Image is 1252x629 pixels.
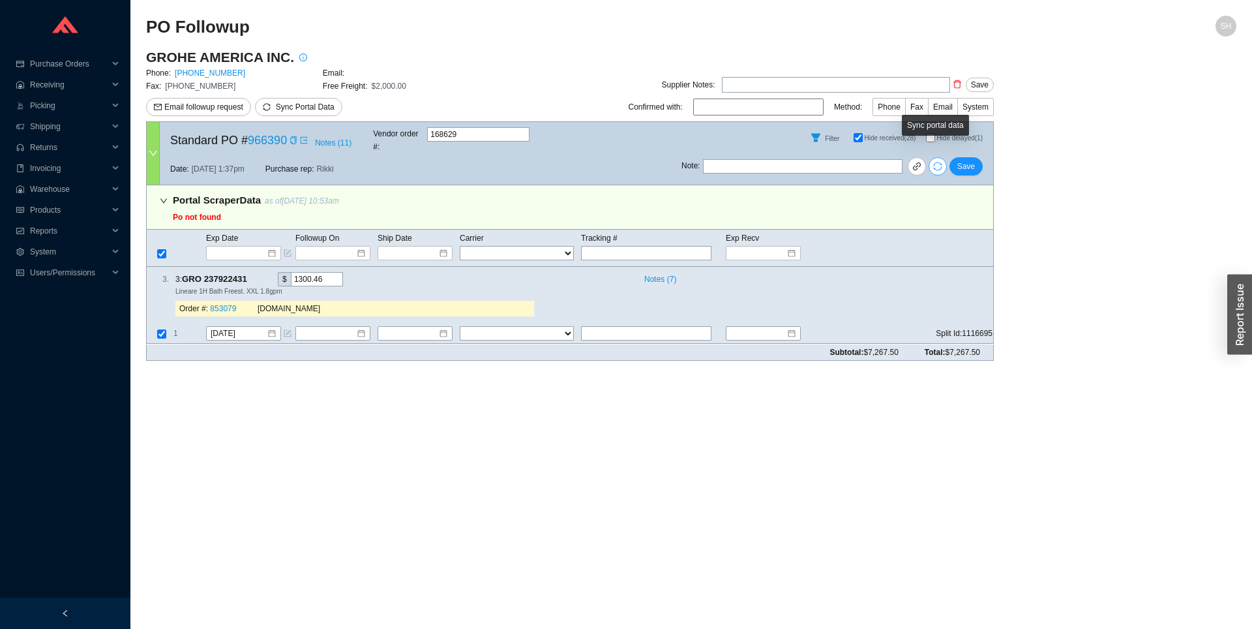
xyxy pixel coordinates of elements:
span: sync [263,103,271,111]
div: $ [278,272,291,286]
span: Free Freight: [323,82,368,91]
span: customer-service [16,144,25,151]
span: Fax [910,102,923,112]
span: left [61,609,69,617]
span: Save [971,78,989,91]
span: System [962,102,989,112]
span: Purchase rep: [265,162,314,176]
a: export [300,134,308,147]
button: Save [966,78,994,92]
span: [PHONE_NUMBER] [165,82,235,91]
span: Lineare 1H Bath Freest. XXL 1.8gpm [175,288,282,295]
span: read [16,206,25,214]
span: Purchase Orders [30,54,108,74]
a: 853079 [210,305,236,314]
span: $2,000.00 [372,82,406,91]
span: Products [30,200,108,221]
span: Phone: [146,69,171,78]
div: Copy [250,272,258,286]
span: Sync Portal Data [276,102,335,112]
span: Notes ( 7 ) [644,273,676,286]
span: filter [806,132,826,143]
span: Notes ( 11 ) [315,136,351,149]
span: 3 : [175,273,182,286]
span: Ship Date [378,234,412,243]
span: Save [957,160,975,173]
span: Email [933,102,953,112]
span: Warehouse [30,179,108,200]
button: Filter [805,127,826,148]
span: Tracking # [581,234,618,243]
span: Rikki [317,162,334,176]
span: Date: [170,162,189,176]
button: Notes (11) [314,136,352,145]
div: 3 . [147,273,169,286]
span: SH [1221,16,1232,37]
span: Filter [825,135,839,142]
div: Confirmed with: Method: [629,98,994,116]
input: Hide received(28) [854,133,863,142]
span: Exp Recv [726,234,759,243]
span: Note : [681,159,700,174]
span: Split Id: 1116695 [936,328,992,341]
span: Receiving [30,74,108,95]
span: Invoicing [30,158,108,179]
span: as of [DATE] 10:53am [265,196,339,206]
span: form [284,330,291,338]
span: delete [951,80,964,89]
span: Hide received (28) [864,134,916,142]
span: Exp Date [206,234,238,243]
span: mail [154,103,162,112]
span: Fax: [146,82,161,91]
span: 1 [173,330,178,339]
span: book [16,164,25,172]
h2: PO Followup [146,16,964,38]
span: copy [290,136,297,144]
span: Returns [30,137,108,158]
h3: GROHE AMERICA INC. [146,48,294,67]
span: Reports [30,221,108,241]
a: [PHONE_NUMBER] [175,69,245,78]
span: Standard PO # [170,130,287,150]
div: Po not found [173,211,343,224]
button: delete [950,75,964,93]
span: System [30,241,108,262]
a: link [908,157,926,176]
div: Sync portal data [902,115,969,136]
span: idcard [16,269,25,277]
button: mailEmail followup request [146,98,251,116]
button: syncSync Portal Data [255,98,342,116]
span: Email followup request [164,100,243,114]
span: Picking [30,95,108,116]
button: Notes (7) [638,272,677,281]
div: Copy [290,134,297,147]
a: 966390 [248,134,287,147]
span: fund [16,227,25,235]
span: [DOMAIN_NAME] [258,305,320,314]
span: info-circle [295,54,312,61]
span: Phone [878,102,901,112]
span: form [284,249,291,257]
span: Vendor order # : [373,127,425,153]
button: sync [929,157,947,176]
span: Subtotal: [829,346,898,359]
input: 10/21/2025 [211,328,267,341]
div: Supplier Notes: [662,78,715,91]
span: Carrier [460,234,484,243]
span: credit-card [16,60,25,68]
span: GRO 237922431 [182,272,258,286]
span: Shipping [30,116,108,137]
button: info-circle [294,48,312,67]
span: export [300,136,308,144]
span: Portal Scraper Data [173,194,261,206]
span: $7,267.50 [863,348,898,357]
span: Followup On [295,234,339,243]
span: Order #: [179,305,208,314]
span: [DATE] 1:37pm [192,162,245,176]
span: $7,267.50 [946,348,980,357]
span: Users/Permissions [30,262,108,283]
span: Total: [925,346,980,359]
span: down [160,197,168,205]
span: down [149,149,158,158]
span: Email: [323,69,344,78]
